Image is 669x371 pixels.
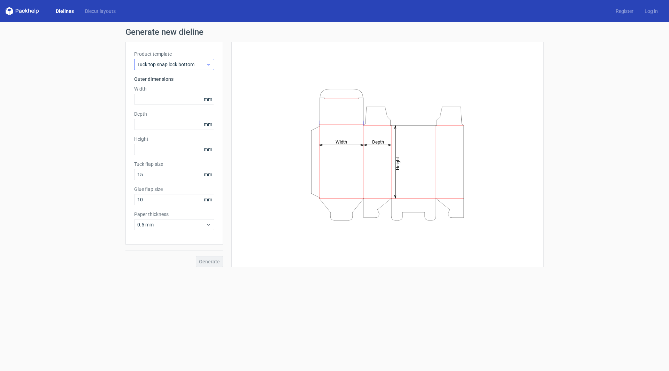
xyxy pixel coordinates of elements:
[134,186,214,193] label: Glue flap size
[395,157,400,170] tspan: Height
[202,194,214,205] span: mm
[610,8,639,15] a: Register
[134,51,214,57] label: Product template
[202,169,214,180] span: mm
[134,110,214,117] label: Depth
[137,221,206,228] span: 0.5 mm
[137,61,206,68] span: Tuck top snap lock bottom
[134,136,214,142] label: Height
[336,139,347,144] tspan: Width
[134,76,214,83] h3: Outer dimensions
[134,85,214,92] label: Width
[134,211,214,218] label: Paper thickness
[134,161,214,168] label: Tuck flap size
[125,28,544,36] h1: Generate new dieline
[639,8,663,15] a: Log in
[79,8,121,15] a: Diecut layouts
[372,139,384,144] tspan: Depth
[202,119,214,130] span: mm
[50,8,79,15] a: Dielines
[202,94,214,105] span: mm
[202,144,214,155] span: mm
